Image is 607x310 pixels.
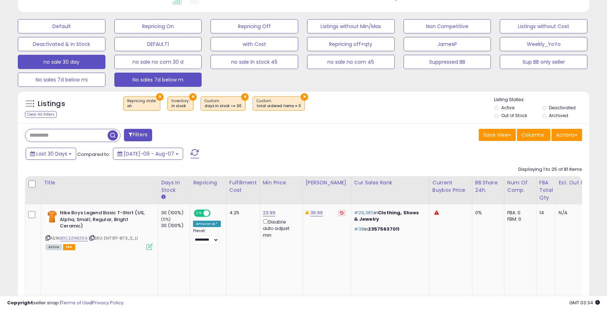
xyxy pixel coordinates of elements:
a: Privacy Policy [92,299,124,306]
div: Disable auto adjust min [263,218,297,238]
button: Repricing Off [211,19,298,33]
button: Sup BB only seller [500,55,587,69]
span: Last 30 Days [36,150,67,157]
div: Current Buybox Price [432,179,469,194]
button: Non Competitive [404,19,491,33]
div: FBM: 0 [507,216,531,222]
button: Suppressed BB [404,55,491,69]
a: 23.99 [263,209,276,216]
button: no sale no com 45 [307,55,395,69]
a: B0CZZN8Z66 [60,235,88,241]
img: 41r1A0VSVcL._SL40_.jpg [46,210,58,224]
div: Preset: [193,228,221,245]
button: × [241,93,249,101]
div: FBA: 0 [507,210,531,216]
div: seller snap | | [7,300,124,306]
button: No sales 7d below m [114,73,202,87]
button: × [189,93,197,101]
button: × [156,93,164,101]
div: 30 (100%) [161,210,190,216]
div: Cur Sales Rank [354,179,426,186]
button: with Cost [211,37,298,51]
span: Columns [522,131,544,138]
button: DEFAULT1 [114,37,202,51]
span: 2025-09-7 03:34 GMT [569,299,600,306]
button: Repricing off+qty [307,37,395,51]
span: 23575637011 [368,226,399,232]
div: Days In Stock [161,179,187,194]
div: Fulfillment Cost [229,179,257,194]
button: Actions [551,129,582,141]
div: Repricing [193,179,223,186]
p: in [354,210,424,222]
button: Repricing On [114,19,202,33]
span: ON [194,210,203,216]
button: Last 30 Days [26,148,76,160]
button: No sales 7d below mi [18,73,105,87]
span: Compared to: [77,151,110,158]
span: #38 [354,226,364,232]
button: no sale 30 day [18,55,105,69]
div: Min Price [263,179,300,186]
div: FBA Total Qty [539,179,553,201]
button: Weekly_YoYo [500,37,587,51]
div: 4.25 [229,210,254,216]
div: days in stock >= 30 [204,104,242,109]
button: [DATE]-09 - Aug-07 [113,148,183,160]
button: Listings without Cost [500,19,587,33]
h5: Listings [38,99,65,109]
div: Displaying 1 to 25 of 81 items [518,166,582,173]
small: Days In Stock. [161,194,165,200]
button: JamesP [404,37,491,51]
span: FBA [63,244,75,250]
span: Clothing, Shoes & Jewelry [354,209,419,222]
span: #29,385 [354,209,374,216]
p: in [354,226,424,232]
button: Columns [517,129,550,141]
button: Deactivated & In Stock [18,37,105,51]
div: BB Share 24h. [475,179,501,194]
button: Filters [124,129,152,141]
button: × [301,93,308,101]
div: Clear All Filters [25,111,57,118]
button: no sale no com 30 d [114,55,202,69]
a: Terms of Use [61,299,91,306]
small: (0%) [161,216,171,222]
a: 36.99 [310,209,323,216]
label: Out of Stock [501,112,527,119]
div: ASIN: [46,210,152,249]
div: 30 (100%) [161,222,190,229]
b: Nike Boys Legend Basic T-Shirt (US, Alpha, Small, Regular, Bright Ceramic) [60,210,146,231]
button: Default [18,19,105,33]
p: Listing States: [494,96,589,103]
div: on [127,104,156,109]
div: total ordered items = 0 [256,104,301,109]
span: Custom: [256,98,301,109]
span: Repricing state : [127,98,156,109]
span: Inventory : [171,98,190,109]
div: Title [44,179,155,186]
button: Listings without Min/Max [307,19,395,33]
span: [DATE]-09 - Aug-07 [124,150,174,157]
label: Archived [549,112,568,119]
div: in stock [171,104,190,109]
button: Save View [479,129,516,141]
div: Amazon AI * [193,221,221,227]
label: Active [501,105,514,111]
span: OFF [209,210,221,216]
div: [PERSON_NAME] [306,179,348,186]
span: All listings currently available for purchase on Amazon [46,244,62,250]
span: Custom: [204,98,242,109]
div: Num of Comp. [507,179,533,194]
button: no sale in stock 45 [211,55,298,69]
span: | SKU: DV7317-873_S_L1 [89,235,138,241]
div: 0% [475,210,499,216]
strong: Copyright [7,299,33,306]
div: 14 [539,210,550,216]
label: Deactivated [549,105,576,111]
